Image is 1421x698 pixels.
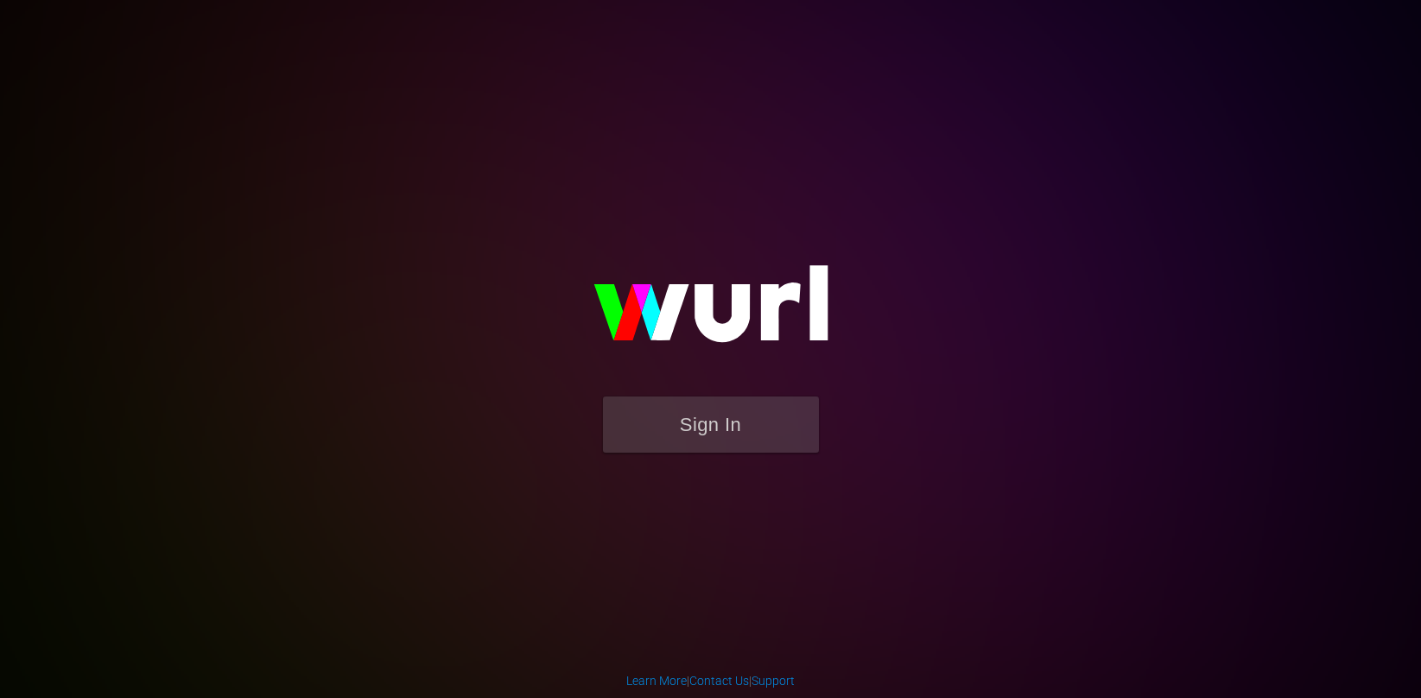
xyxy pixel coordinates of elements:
a: Support [752,674,795,688]
a: Learn More [626,674,687,688]
img: wurl-logo-on-black-223613ac3d8ba8fe6dc639794a292ebdb59501304c7dfd60c99c58986ef67473.svg [538,228,884,396]
button: Sign In [603,397,819,453]
div: | | [626,672,795,689]
a: Contact Us [689,674,749,688]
